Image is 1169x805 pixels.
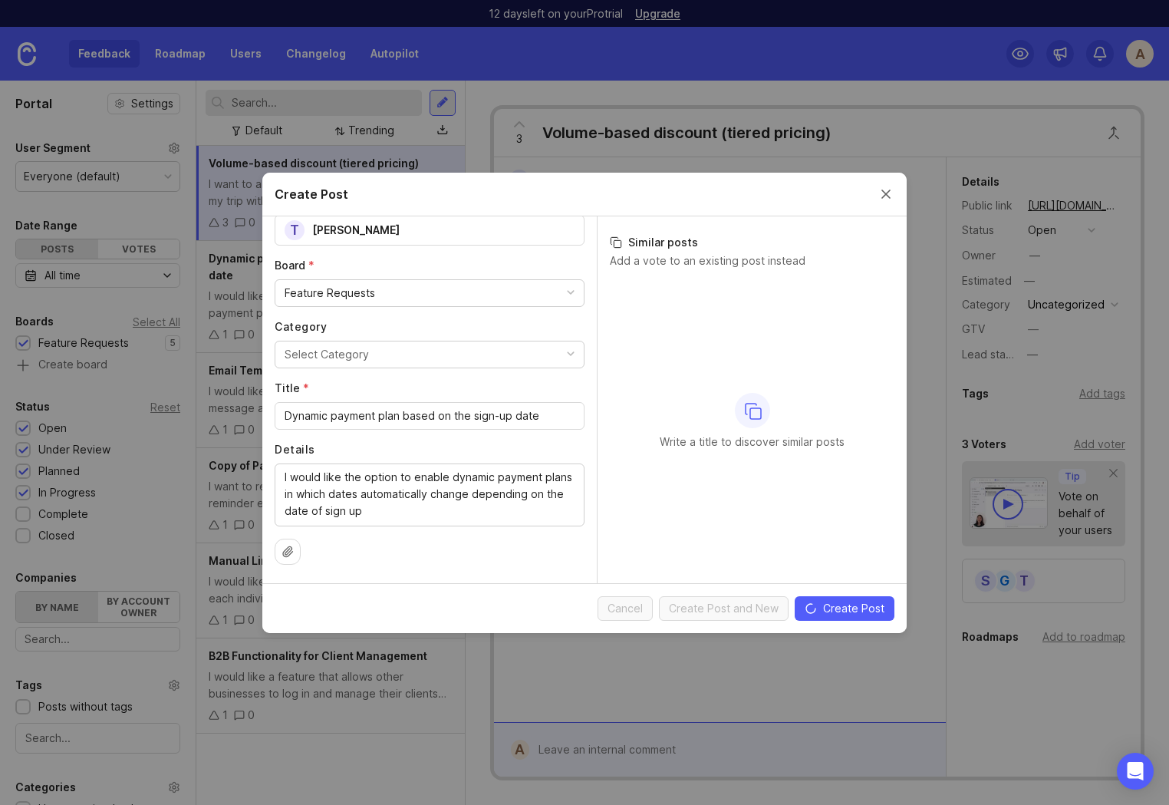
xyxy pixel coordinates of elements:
[795,596,894,621] button: Create Post
[275,319,584,335] label: Category
[285,346,369,363] div: Select Category
[598,596,653,621] button: Cancel
[660,434,845,450] p: Write a title to discover similar posts
[275,185,348,203] h2: Create Post
[285,220,305,240] div: T
[285,285,375,302] div: Feature Requests
[275,259,314,272] span: Board (required)
[669,601,779,616] span: Create Post and New
[659,596,789,621] button: Create Post and New
[285,407,575,424] input: Short, descriptive title
[610,253,894,269] p: Add a vote to an existing post instead
[275,442,584,457] label: Details
[312,223,400,236] span: [PERSON_NAME]
[608,601,643,616] span: Cancel
[1117,753,1154,790] div: Open Intercom Messenger
[610,235,894,250] h3: Similar posts
[878,186,894,203] button: Close create post modal
[285,469,575,520] textarea: I would like the option to enable dynamic payment plans in which dates automatically change depen...
[823,601,884,616] span: Create Post
[275,381,309,394] span: Title (required)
